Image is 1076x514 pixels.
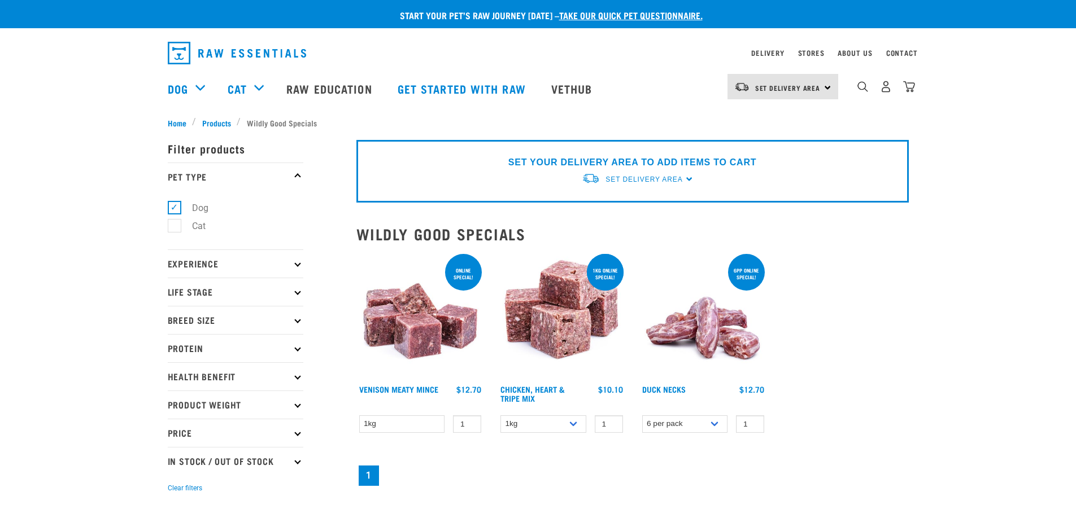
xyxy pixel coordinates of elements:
[359,465,379,486] a: Page 1
[168,362,303,390] p: Health Benefit
[751,51,784,55] a: Delivery
[736,415,764,433] input: 1
[386,66,540,111] a: Get started with Raw
[356,225,909,243] h2: Wildly Good Specials
[445,262,482,285] div: ONLINE SPECIAL!
[174,219,210,233] label: Cat
[168,162,303,191] p: Pet Type
[168,249,303,278] p: Experience
[880,81,892,93] img: user.png
[500,387,565,400] a: Chicken, Heart & Tripe Mix
[508,156,756,169] p: SET YOUR DELIVERY AREA TO ADD ITEMS TO CART
[168,306,303,334] p: Breed Size
[798,51,825,55] a: Stores
[168,117,186,129] span: Home
[168,278,303,306] p: Life Stage
[886,51,918,55] a: Contact
[739,385,764,394] div: $12.70
[168,447,303,475] p: In Stock / Out Of Stock
[605,175,682,183] span: Set Delivery Area
[453,415,481,433] input: 1
[642,387,686,391] a: Duck Necks
[540,66,607,111] a: Vethub
[168,80,188,97] a: Dog
[168,483,202,493] button: Clear filters
[202,117,231,129] span: Products
[168,334,303,362] p: Protein
[598,385,623,394] div: $10.10
[174,201,213,215] label: Dog
[582,173,600,184] img: van-moving.png
[228,80,247,97] a: Cat
[838,51,872,55] a: About Us
[498,252,626,380] img: 1062 Chicken Heart Tripe Mix 01
[168,390,303,419] p: Product Weight
[857,81,868,92] img: home-icon-1@2x.png
[196,117,237,129] a: Products
[559,12,703,17] a: take our quick pet questionnaire.
[359,387,438,391] a: Venison Meaty Mince
[356,252,485,380] img: 1117 Venison Meat Mince 01
[168,134,303,162] p: Filter products
[159,37,918,69] nav: dropdown navigation
[734,82,750,92] img: van-moving.png
[595,415,623,433] input: 1
[755,86,821,90] span: Set Delivery Area
[168,419,303,447] p: Price
[356,463,909,488] nav: pagination
[168,117,909,129] nav: breadcrumbs
[168,117,193,129] a: Home
[728,262,765,285] div: 6pp online special!
[456,385,481,394] div: $12.70
[587,262,624,285] div: 1kg online special!
[639,252,768,380] img: Pile Of Duck Necks For Pets
[903,81,915,93] img: home-icon@2x.png
[168,42,306,64] img: Raw Essentials Logo
[275,66,386,111] a: Raw Education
